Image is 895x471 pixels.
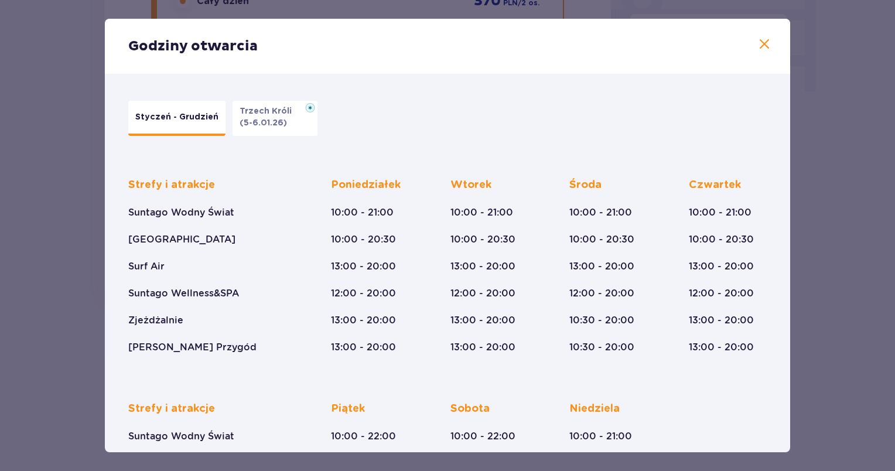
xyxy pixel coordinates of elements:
[331,206,394,219] p: 10:00 - 21:00
[689,206,751,219] p: 10:00 - 21:00
[331,178,401,192] p: Poniedziałek
[689,287,754,300] p: 12:00 - 20:00
[128,341,257,354] p: [PERSON_NAME] Przygód
[233,101,317,136] button: Trzech Króli(5-6.01.26)
[450,341,515,354] p: 13:00 - 20:00
[569,206,632,219] p: 10:00 - 21:00
[128,178,215,192] p: Strefy i atrakcje
[569,260,634,273] p: 13:00 - 20:00
[450,430,515,443] p: 10:00 - 22:00
[450,233,515,246] p: 10:00 - 20:30
[128,37,258,55] p: Godziny otwarcia
[569,314,634,327] p: 10:30 - 20:00
[331,341,396,354] p: 13:00 - 20:00
[331,287,396,300] p: 12:00 - 20:00
[331,314,396,327] p: 13:00 - 20:00
[135,111,218,123] p: Styczeń - Grudzień
[128,287,239,300] p: Suntago Wellness&SPA
[569,402,620,416] p: Niedziela
[128,260,165,273] p: Surf Air
[450,287,515,300] p: 12:00 - 20:00
[450,314,515,327] p: 13:00 - 20:00
[331,430,396,443] p: 10:00 - 22:00
[569,178,602,192] p: Środa
[689,178,741,192] p: Czwartek
[450,260,515,273] p: 13:00 - 20:00
[128,101,226,136] button: Styczeń - Grudzień
[331,402,365,416] p: Piątek
[128,402,215,416] p: Strefy i atrakcje
[128,206,234,219] p: Suntago Wodny Świat
[450,402,490,416] p: Sobota
[569,341,634,354] p: 10:30 - 20:00
[240,117,287,129] p: (5-6.01.26)
[128,430,234,443] p: Suntago Wodny Świat
[240,105,299,117] p: Trzech Króli
[128,233,235,246] p: [GEOGRAPHIC_DATA]
[689,233,754,246] p: 10:00 - 20:30
[450,206,513,219] p: 10:00 - 21:00
[569,233,634,246] p: 10:00 - 20:30
[569,287,634,300] p: 12:00 - 20:00
[689,314,754,327] p: 13:00 - 20:00
[689,260,754,273] p: 13:00 - 20:00
[331,260,396,273] p: 13:00 - 20:00
[689,341,754,354] p: 13:00 - 20:00
[569,430,632,443] p: 10:00 - 21:00
[331,233,396,246] p: 10:00 - 20:30
[128,314,183,327] p: Zjeżdżalnie
[450,178,491,192] p: Wtorek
